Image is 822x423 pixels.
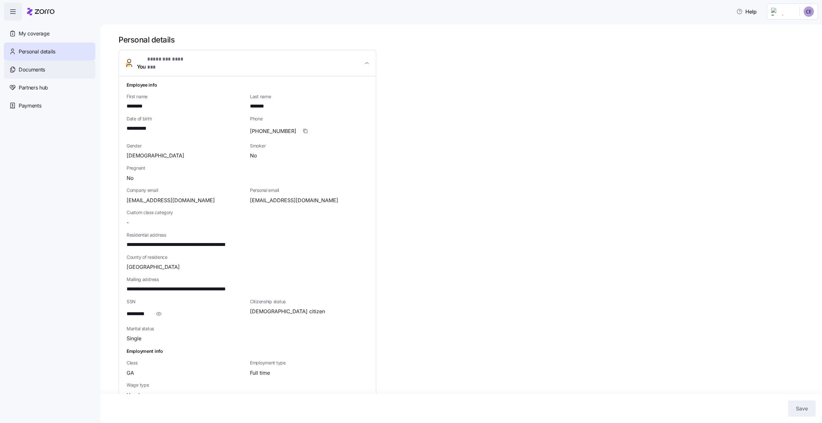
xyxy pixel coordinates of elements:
[731,5,762,18] button: Help
[127,263,180,271] span: [GEOGRAPHIC_DATA]
[250,196,338,204] span: [EMAIL_ADDRESS][DOMAIN_NAME]
[127,391,143,399] span: Hourly
[4,42,95,61] a: Personal details
[19,48,55,56] span: Personal details
[127,196,215,204] span: [EMAIL_ADDRESS][DOMAIN_NAME]
[4,24,95,42] a: My coverage
[127,276,368,283] span: Mailing address
[796,405,808,412] span: Save
[127,209,245,216] span: Custom class category
[19,102,41,110] span: Payments
[736,8,757,15] span: Help
[250,298,368,305] span: Citizenship status
[250,127,296,135] span: [PHONE_NUMBER]
[127,165,368,171] span: Pregnant
[4,79,95,97] a: Partners hub
[127,325,245,332] span: Marital status
[127,81,368,88] h1: Employee info
[127,143,245,149] span: Gender
[137,55,191,71] span: You
[127,116,245,122] span: Date of birth
[250,369,270,377] span: Full time
[127,152,184,160] span: [DEMOGRAPHIC_DATA]
[19,84,48,92] span: Partners hub
[771,8,794,15] img: Employer logo
[127,219,129,227] span: -
[4,97,95,115] a: Payments
[250,307,325,315] span: [DEMOGRAPHIC_DATA] citizen
[788,400,816,417] button: Save
[250,143,368,149] span: Smoker
[127,334,141,343] span: Single
[119,35,813,45] h1: Personal details
[250,360,368,366] span: Employment type
[127,360,245,366] span: Class
[19,66,45,74] span: Documents
[250,187,368,193] span: Personal email
[127,187,245,193] span: Company email
[127,232,368,238] span: Residential address
[127,254,368,260] span: County of residence
[250,152,257,160] span: No
[127,382,245,388] span: Wage type
[127,298,245,305] span: SSN
[250,116,368,122] span: Phone
[250,93,368,100] span: Last name
[127,174,134,182] span: No
[804,6,814,17] img: 1324de6f1632b552e05b87934a112819
[4,61,95,79] a: Documents
[19,30,49,38] span: My coverage
[127,369,134,377] span: GA
[127,348,368,354] h1: Employment info
[127,93,245,100] span: First name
